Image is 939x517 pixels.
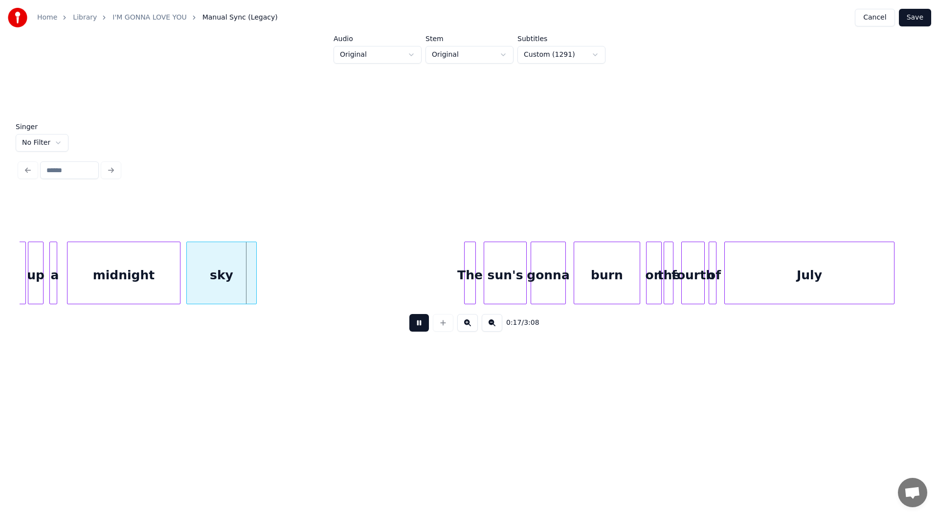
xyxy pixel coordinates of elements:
[73,13,97,22] a: Library
[899,9,931,26] button: Save
[16,123,68,130] label: Singer
[334,35,422,42] label: Audio
[506,318,521,328] span: 0:17
[524,318,539,328] span: 3:08
[517,35,605,42] label: Subtitles
[425,35,514,42] label: Stem
[37,13,278,22] nav: breadcrumb
[112,13,186,22] a: I'M GONNA LOVE YOU
[202,13,278,22] span: Manual Sync (Legacy)
[855,9,894,26] button: Cancel
[37,13,57,22] a: Home
[898,478,927,507] div: Open chat
[8,8,27,27] img: youka
[506,318,530,328] div: /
